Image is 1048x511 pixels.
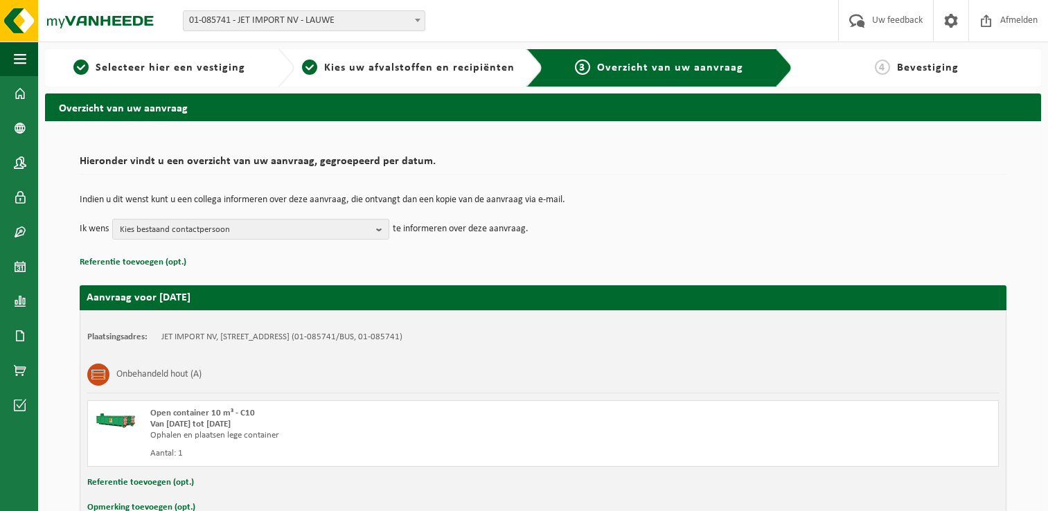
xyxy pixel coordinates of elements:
[45,93,1041,120] h2: Overzicht van uw aanvraag
[116,364,202,386] h3: Onbehandeld hout (A)
[597,62,743,73] span: Overzicht van uw aanvraag
[87,474,194,492] button: Referentie toevoegen (opt.)
[80,253,186,271] button: Referentie toevoegen (opt.)
[95,408,136,429] img: HK-XC-10-GN-00.png
[183,10,425,31] span: 01-085741 - JET IMPORT NV - LAUWE
[897,62,959,73] span: Bevestiging
[120,219,371,240] span: Kies bestaand contactpersoon
[150,448,598,459] div: Aantal: 1
[875,60,890,75] span: 4
[393,219,529,240] p: te informeren over deze aanvraag.
[302,60,317,75] span: 2
[150,409,255,418] span: Open container 10 m³ - C10
[161,332,402,343] td: JET IMPORT NV, [STREET_ADDRESS] (01-085741/BUS, 01-085741)
[301,60,516,76] a: 2Kies uw afvalstoffen en recipiënten
[324,62,515,73] span: Kies uw afvalstoffen en recipiënten
[80,195,1006,205] p: Indien u dit wenst kunt u een collega informeren over deze aanvraag, die ontvangt dan een kopie v...
[87,292,190,303] strong: Aanvraag voor [DATE]
[87,332,148,341] strong: Plaatsingsadres:
[184,11,425,30] span: 01-085741 - JET IMPORT NV - LAUWE
[80,156,1006,174] h2: Hieronder vindt u een overzicht van uw aanvraag, gegroepeerd per datum.
[52,60,267,76] a: 1Selecteer hier een vestiging
[150,420,231,429] strong: Van [DATE] tot [DATE]
[575,60,590,75] span: 3
[112,219,389,240] button: Kies bestaand contactpersoon
[73,60,89,75] span: 1
[80,219,109,240] p: Ik wens
[150,430,598,441] div: Ophalen en plaatsen lege container
[96,62,245,73] span: Selecteer hier een vestiging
